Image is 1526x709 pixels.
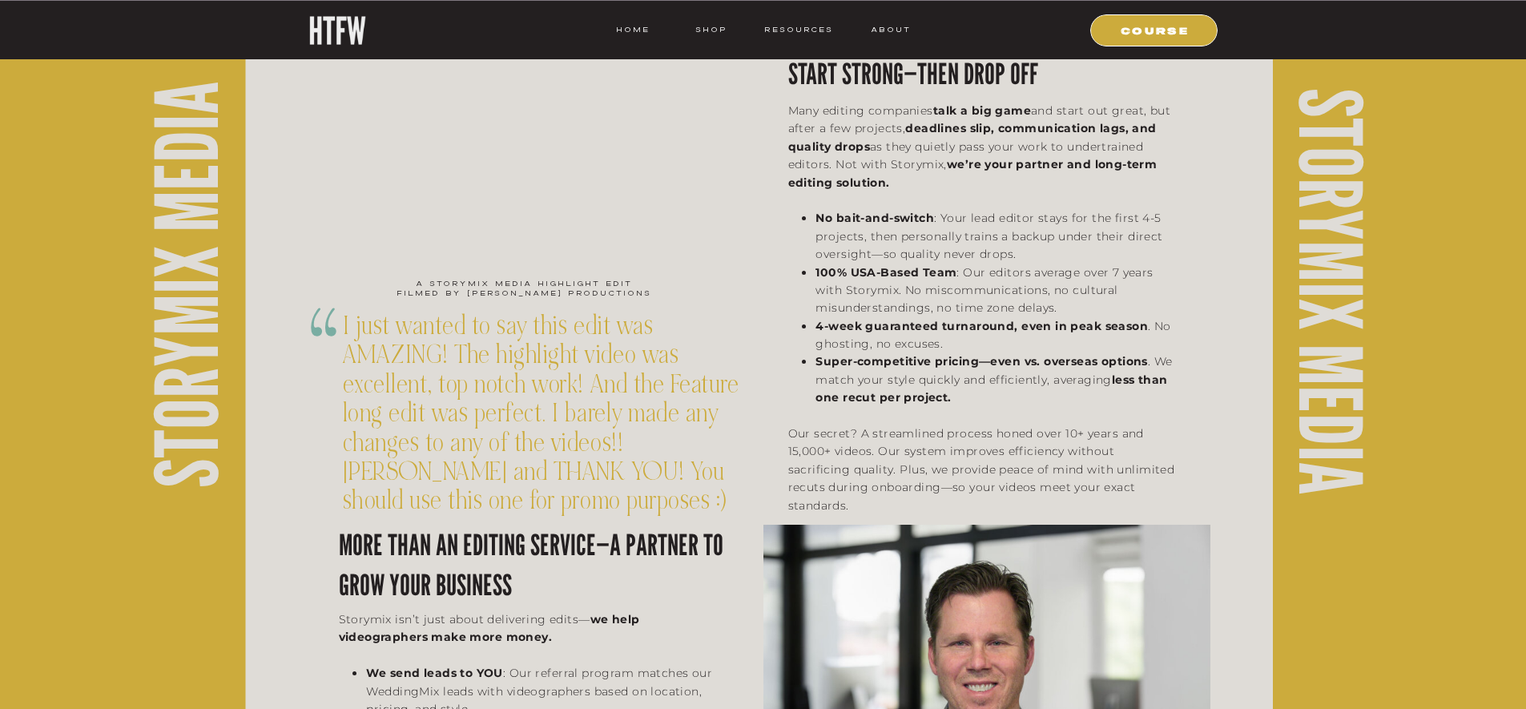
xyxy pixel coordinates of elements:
[815,319,1148,333] b: 4-week guaranteed turnaround, even in peak season
[815,209,1174,263] li: : Your lead editor stays for the first 4-5 projects, then personally trains a backup under their ...
[815,317,1174,353] li: . No ghosting, no excuses.
[339,525,742,558] h1: More Than an Editing Service—A Partner to Grow Your Business
[366,666,502,680] b: We send leads to YOU
[815,352,1174,406] li: . We match your style quickly and efficiently, averaging
[788,121,1157,153] b: deadlines slip, communication lags, and quality drops
[1101,22,1210,37] a: COURSE
[933,103,1031,118] b: talk a big game
[343,312,763,486] h3: I just wanted to say this edit was AMAZING! The highlight video was excellent, top notch work! An...
[680,22,743,37] a: shop
[788,102,1175,510] div: Many editing companies and start out great, but after a few projects, as they quietly pass your w...
[759,22,833,37] a: resources
[788,14,1175,46] h1: Stop Wasting Time on Editing Services That Start Strong—Then Drop Off
[815,211,934,225] b: No bait-and-switch
[788,157,1158,189] b: we’re your partner and long-term editing solution.
[364,279,684,304] h3: A Storymix Media Highlight Edit Filmed by [PERSON_NAME] Productions
[299,14,749,275] iframe: 879504075
[616,22,650,37] a: HOME
[815,264,1174,317] li: : Our editors average over 7 years with Storymix. No miscommunications, no cultural misunderstand...
[870,22,911,37] a: ABOUT
[815,265,956,280] b: 100% USA-Based Team
[815,354,1147,369] b: Super-competitive pricing—even vs. overseas options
